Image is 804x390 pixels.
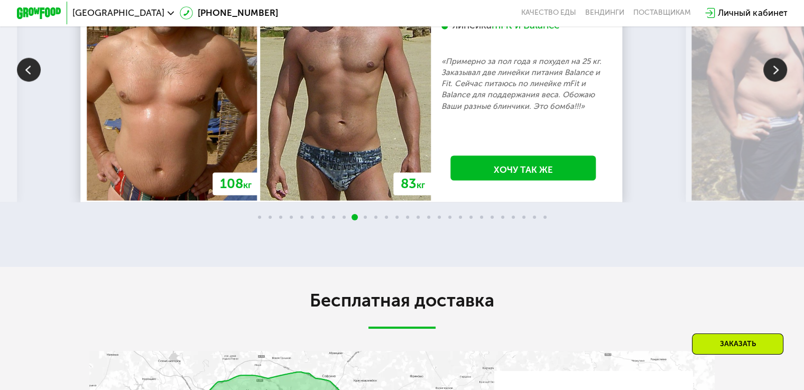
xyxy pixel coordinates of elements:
span: [GEOGRAPHIC_DATA] [72,8,164,17]
a: [PHONE_NUMBER] [180,6,278,20]
p: «Примерно за пол года я похудел на 25 кг. Заказывал две линейки питания Balance и Fit. Сейчас пит... [441,56,605,112]
h2: Бесплатная доставка [89,290,715,312]
a: Хочу так же [451,155,596,181]
img: Slide left [17,58,41,81]
span: кг [417,179,425,190]
a: Качество еды [521,8,576,17]
a: Вендинги [585,8,624,17]
div: Заказать [692,333,783,355]
div: Личный кабинет [718,6,787,20]
span: кг [243,179,252,190]
div: 108 [212,172,258,195]
div: поставщикам [633,8,691,17]
img: Slide right [763,58,787,81]
div: 83 [393,172,432,195]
